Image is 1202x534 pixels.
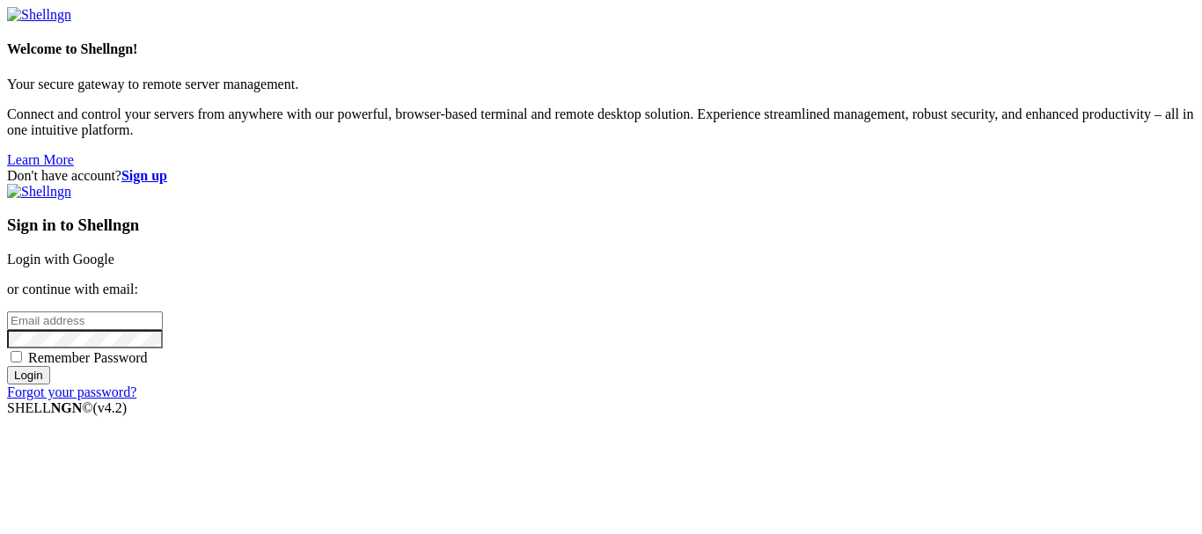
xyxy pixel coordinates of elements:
[7,366,50,384] input: Login
[93,400,128,415] span: 4.2.0
[7,41,1195,57] h4: Welcome to Shellngn!
[11,351,22,362] input: Remember Password
[7,216,1195,235] h3: Sign in to Shellngn
[7,184,71,200] img: Shellngn
[7,252,114,267] a: Login with Google
[121,168,167,183] a: Sign up
[7,168,1195,184] div: Don't have account?
[28,350,148,365] span: Remember Password
[7,400,127,415] span: SHELL ©
[7,106,1195,138] p: Connect and control your servers from anywhere with our powerful, browser-based terminal and remo...
[7,152,74,167] a: Learn More
[51,400,83,415] b: NGN
[7,282,1195,297] p: or continue with email:
[7,77,1195,92] p: Your secure gateway to remote server management.
[7,7,71,23] img: Shellngn
[7,311,163,330] input: Email address
[7,384,136,399] a: Forgot your password?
